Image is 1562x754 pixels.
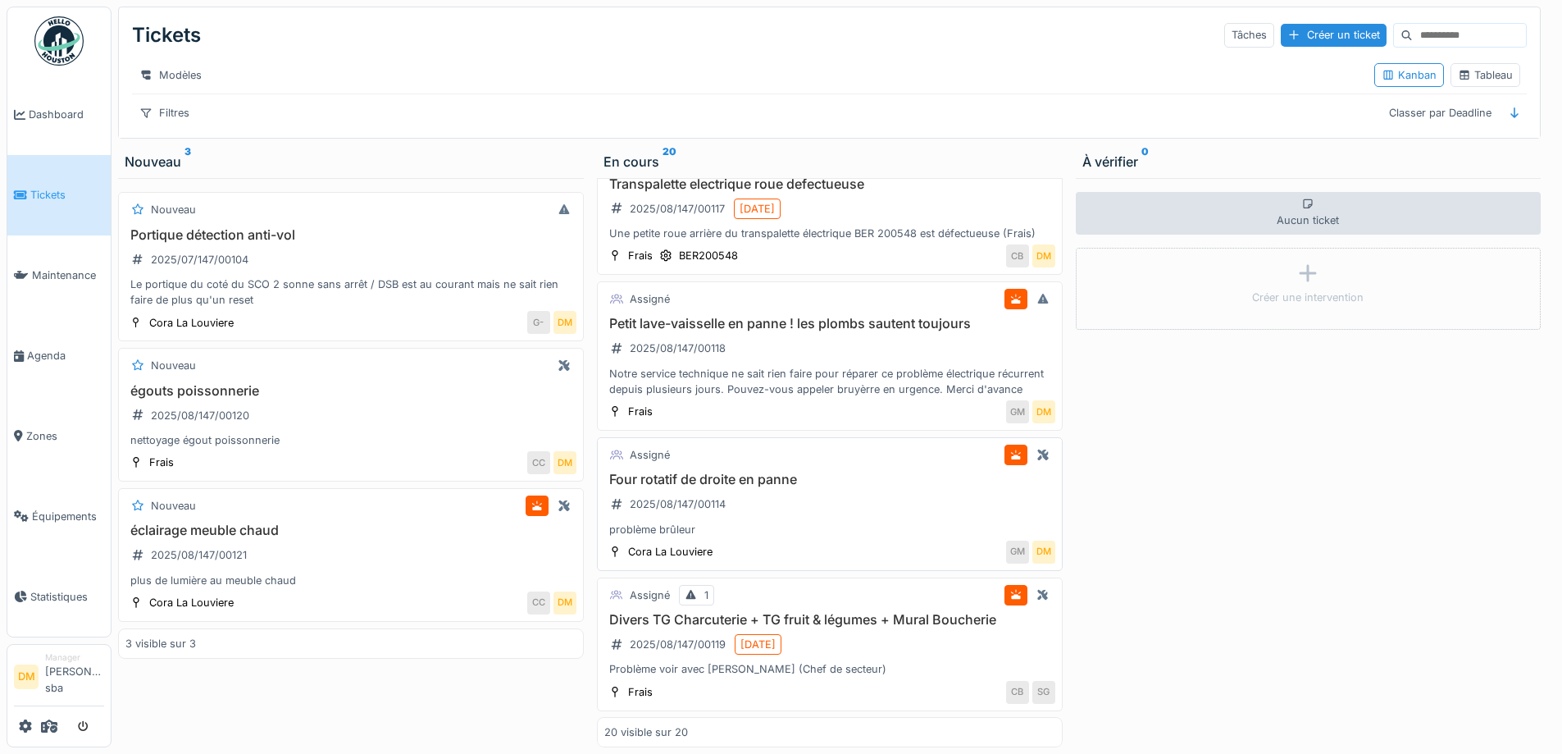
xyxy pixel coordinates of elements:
[30,589,104,605] span: Statistiques
[149,595,234,610] div: Cora La Louviere
[630,587,670,603] div: Assigné
[125,276,576,308] div: Le portique du coté du SCO 2 sonne sans arrêt / DSB est au courant mais ne sait rien faire de plu...
[1082,152,1535,171] div: À vérifier
[628,544,713,560] div: Cora La Louviere
[7,316,111,396] a: Agenda
[1141,152,1149,171] sup: 0
[527,592,550,615] div: CC
[604,661,1055,677] div: Problème voir avec [PERSON_NAME] (Chef de secteur)
[7,235,111,316] a: Maintenance
[125,152,577,171] div: Nouveau
[603,152,1056,171] div: En cours
[604,472,1055,487] h3: Four rotatif de droite en panne
[604,366,1055,397] div: Notre service technique ne sait rien faire pour réparer ce problème électrique récurrent depuis p...
[125,523,576,538] h3: éclairage meuble chaud
[604,316,1055,331] h3: Petit lave-vaisselle en panne ! les plombs sautent toujours
[151,202,196,217] div: Nouveau
[527,451,550,474] div: CC
[740,201,775,217] div: [DATE]
[1252,290,1364,305] div: Créer une intervention
[1006,681,1029,704] div: CB
[132,101,197,125] div: Filtres
[604,522,1055,537] div: problème brûleur
[553,311,576,334] div: DM
[1006,541,1029,564] div: GM
[132,14,201,57] div: Tickets
[1006,244,1029,267] div: CB
[27,348,104,363] span: Agenda
[704,587,708,603] div: 1
[32,267,104,283] span: Maintenance
[125,432,576,448] div: nettoyage égout poissonnerie
[1032,541,1055,564] div: DM
[630,291,670,307] div: Assigné
[628,248,653,263] div: Frais
[7,556,111,637] a: Statistiques
[26,428,104,444] span: Zones
[45,651,104,702] li: [PERSON_NAME] sba
[125,573,576,588] div: plus de lumière au meuble chaud
[7,396,111,477] a: Zones
[604,226,1055,241] div: Une petite roue arrière du transpalette électrique BER 200548 est défectueuse (Frais)
[29,107,104,122] span: Dashboard
[630,637,726,652] div: 2025/08/147/00119
[1032,244,1055,267] div: DM
[1458,67,1513,83] div: Tableau
[630,201,725,217] div: 2025/08/147/00117
[184,152,191,171] sup: 3
[7,75,111,155] a: Dashboard
[30,187,104,203] span: Tickets
[151,408,249,423] div: 2025/08/147/00120
[1032,681,1055,704] div: SG
[527,311,550,334] div: G-
[604,176,1055,192] h3: Transpalette electrique roue defectueuse
[125,636,196,651] div: 3 visible sur 3
[14,651,104,706] a: DM Manager[PERSON_NAME] sba
[663,152,676,171] sup: 20
[32,509,104,524] span: Équipements
[1032,400,1055,423] div: DM
[740,637,776,652] div: [DATE]
[151,498,196,514] div: Nouveau
[628,404,653,419] div: Frais
[553,592,576,615] div: DM
[151,252,248,267] div: 2025/07/147/00104
[1076,192,1542,235] div: Aucun ticket
[125,383,576,399] h3: égouts poissonnerie
[151,547,247,563] div: 2025/08/147/00121
[1224,23,1274,47] div: Tâches
[7,155,111,235] a: Tickets
[630,496,726,512] div: 2025/08/147/00114
[7,476,111,556] a: Équipements
[149,455,174,470] div: Frais
[630,447,670,463] div: Assigné
[679,248,738,263] div: BER200548
[14,665,39,689] li: DM
[1281,24,1387,46] div: Créer un ticket
[1006,400,1029,423] div: GM
[630,340,726,356] div: 2025/08/147/00118
[1382,101,1499,125] div: Classer par Deadline
[45,651,104,664] div: Manager
[553,451,576,474] div: DM
[132,63,209,87] div: Modèles
[125,227,576,243] h3: Portique détection anti-vol
[151,358,196,373] div: Nouveau
[149,315,234,331] div: Cora La Louviere
[34,16,84,66] img: Badge_color-CXgf-gQk.svg
[628,684,653,700] div: Frais
[604,612,1055,628] h3: Divers TG Charcuterie + TG fruit & légumes + Mural Boucherie
[604,724,688,740] div: 20 visible sur 20
[1382,67,1437,83] div: Kanban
